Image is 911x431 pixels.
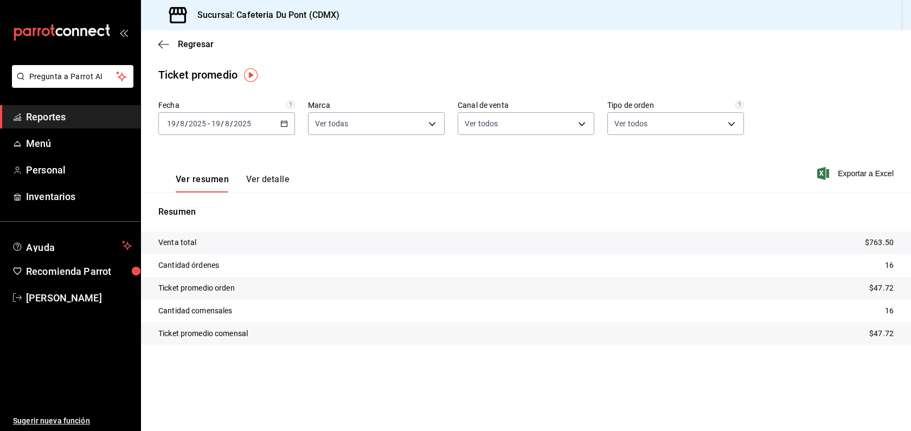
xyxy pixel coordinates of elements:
button: Exportar a Excel [819,167,894,180]
label: Marca [308,101,445,109]
span: Ver todos [465,118,498,129]
p: Resumen [158,205,894,218]
p: $47.72 [869,328,894,339]
p: Ticket promedio comensal [158,328,248,339]
span: Ver todas [315,118,348,129]
label: Fecha [158,101,295,109]
span: / [221,119,224,128]
span: Personal [26,163,132,177]
span: Ayuda [26,239,118,252]
svg: Información delimitada a máximo 62 días. [286,100,295,109]
input: ---- [188,119,207,128]
p: Ticket promedio orden [158,282,235,294]
button: open_drawer_menu [119,28,128,37]
input: -- [211,119,221,128]
button: Regresar [158,39,214,49]
div: Ticket promedio [158,67,238,83]
span: Reportes [26,110,132,124]
p: 16 [885,305,894,317]
button: Ver resumen [176,174,229,192]
span: / [185,119,188,128]
p: Cantidad comensales [158,305,233,317]
span: Inventarios [26,189,132,204]
div: navigation tabs [176,174,289,192]
span: / [176,119,179,128]
svg: Todas las órdenes contabilizan 1 comensal a excepción de órdenes de mesa con comensales obligator... [735,100,744,109]
p: $763.50 [865,237,894,248]
p: $47.72 [869,282,894,294]
h3: Sucursal: Cafeteria Du Pont (CDMX) [189,9,339,22]
span: / [230,119,233,128]
span: Sugerir nueva función [13,415,132,427]
p: Venta total [158,237,196,248]
input: ---- [233,119,252,128]
span: - [208,119,210,128]
label: Canal de venta [458,101,594,109]
span: [PERSON_NAME] [26,291,132,305]
input: -- [166,119,176,128]
a: Pregunta a Parrot AI [8,79,133,90]
span: Regresar [178,39,214,49]
span: Ver todos [614,118,647,129]
button: Ver detalle [246,174,289,192]
p: 16 [885,260,894,271]
img: Tooltip marker [244,68,258,82]
span: Menú [26,136,132,151]
button: Pregunta a Parrot AI [12,65,133,88]
span: Pregunta a Parrot AI [29,71,117,82]
label: Tipo de orden [607,101,744,109]
input: -- [179,119,185,128]
input: -- [224,119,230,128]
span: Recomienda Parrot [26,264,132,279]
p: Cantidad órdenes [158,260,219,271]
